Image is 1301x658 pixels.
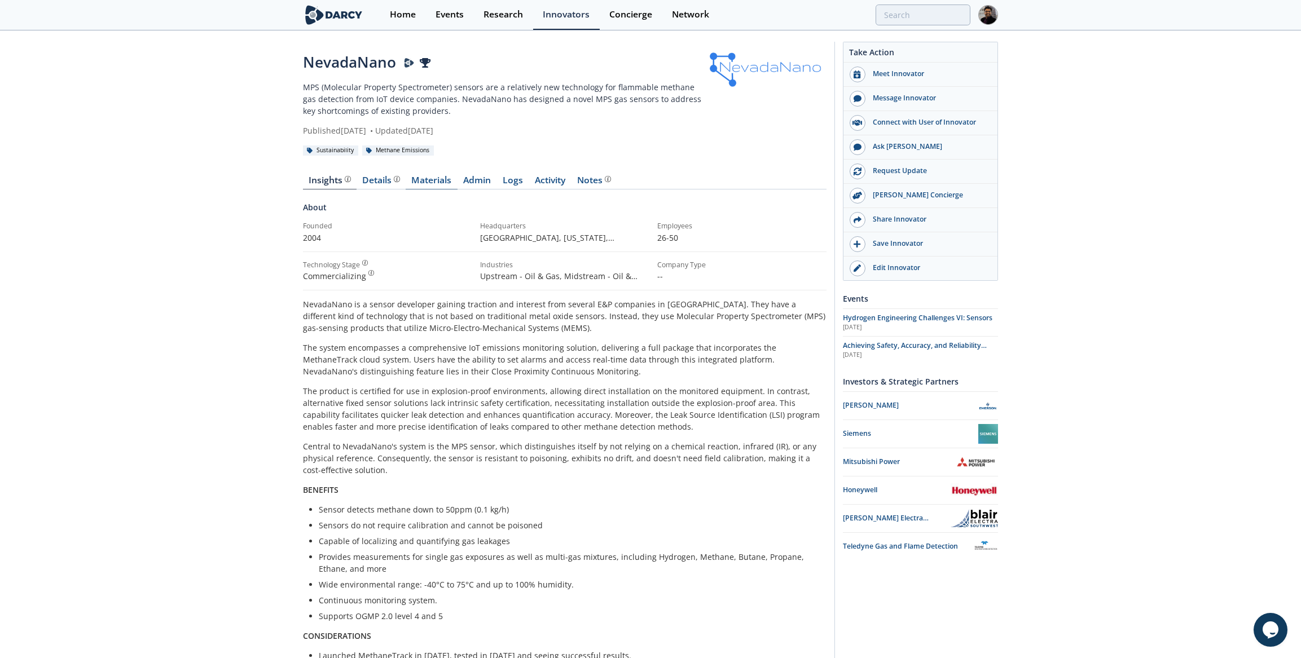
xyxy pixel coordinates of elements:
[480,271,638,293] span: Upstream - Oil & Gas, Midstream - Oil & Gas, Downstream - Oil & Gas
[843,485,951,495] div: Honeywell
[865,190,992,200] div: [PERSON_NAME] Concierge
[978,424,998,444] img: Siemens
[319,504,819,515] li: Sensor detects methane down to 50ppm (0.1 kg/h)
[865,93,992,103] div: Message Innovator
[436,10,464,19] div: Events
[605,176,611,182] img: information.svg
[843,232,997,257] button: Save Innovator
[319,519,819,531] li: Sensors do not require calibration and cannot be poisoned
[843,351,998,360] div: [DATE]
[951,509,998,527] img: Blair Electra Southwest
[865,142,992,152] div: Ask [PERSON_NAME]
[572,176,617,189] a: Notes
[953,452,998,472] img: Mitsubishi Power
[303,125,706,136] div: Published [DATE] Updated [DATE]
[543,10,590,19] div: Innovators
[303,484,339,495] strong: BENEFITS
[345,176,351,182] img: information.svg
[362,145,434,156] div: Methane Emissions
[404,58,414,68] img: Darcy Presenter
[843,541,974,551] div: Teledyne Gas and Flame Detection
[865,117,992,127] div: Connect with User of Innovator
[368,270,375,276] img: information.svg
[843,513,951,523] div: [PERSON_NAME] Electra Southwest
[303,440,827,476] p: Central to NevadaNano's system is the MPS sensor, which distinguishes itself by not relying on a ...
[843,341,998,360] a: Achieving Safety, Accuracy, and Reliability from Explosion-Proof Wireless Methane Sensors [DATE]
[865,166,992,176] div: Request Update
[978,396,998,416] img: Emerson
[303,176,357,189] a: Insights
[843,341,987,371] span: Achieving Safety, Accuracy, and Reliability from Explosion-Proof Wireless Methane Sensors
[843,480,998,500] a: Honeywell Honeywell
[303,81,706,117] p: MPS (Molecular Property Spectrometer) sensors are a relatively new technology for flammable metha...
[362,260,368,266] img: information.svg
[657,232,827,244] p: 26-50
[843,257,997,280] a: Edit Innovator
[319,551,819,575] li: Provides measurements for single gas exposures as well as multi-gas mixtures, including Hydrogen,...
[394,176,400,182] img: information.svg
[843,396,998,416] a: [PERSON_NAME] Emerson
[978,5,998,25] img: Profile
[843,424,998,444] a: Siemens Siemens
[843,313,998,332] a: Hydrogen Engineering Challenges VI: Sensors [DATE]
[480,260,649,270] div: Industries
[865,214,992,224] div: Share Innovator
[303,270,472,282] div: Commercializing
[303,51,706,73] div: NevadaNano
[843,46,997,63] div: Take Action
[368,125,375,136] span: •
[357,176,406,189] a: Details
[303,221,472,231] div: Founded
[876,5,970,25] input: Advanced Search
[609,10,652,19] div: Concierge
[843,323,998,332] div: [DATE]
[865,239,992,249] div: Save Innovator
[497,176,529,189] a: Logs
[303,298,827,334] p: NevadaNano is a sensor developer gaining traction and interest from several E&P companies in [GEO...
[480,221,649,231] div: Headquarters
[974,537,998,557] img: Teledyne Gas and Flame Detection
[319,578,819,590] li: Wide environmental range: -40°C to 75°C and up to 100% humidity.
[865,263,992,273] div: Edit Innovator
[319,535,819,547] li: Capable of localizing and quantifying gas leakages
[303,145,358,156] div: Sustainability
[843,452,998,472] a: Mitsubishi Power Mitsubishi Power
[458,176,497,189] a: Admin
[951,483,998,497] img: Honeywell
[319,594,819,606] li: Continuous monitoring system.
[319,610,819,622] li: Supports OGMP 2.0 level 4 and 5
[303,201,827,221] div: About
[843,289,998,308] div: Events
[406,176,458,189] a: Materials
[843,372,998,391] div: Investors & Strategic Partners
[672,10,709,19] div: Network
[578,176,611,185] div: Notes
[303,5,364,25] img: logo-wide.svg
[303,630,371,641] strong: CONSIDERATIONS
[480,232,649,244] p: [GEOGRAPHIC_DATA], [US_STATE] , [GEOGRAPHIC_DATA]
[843,313,992,323] span: Hydrogen Engineering Challenges VI: Sensors
[843,537,998,557] a: Teledyne Gas and Flame Detection Teledyne Gas and Flame Detection
[309,176,351,185] div: Insights
[484,10,523,19] div: Research
[303,342,827,377] p: The system encompasses a comprehensive IoT emissions monitoring solution, delivering a full packa...
[657,260,827,270] div: Company Type
[657,270,827,282] p: --
[843,429,978,439] div: Siemens
[843,457,953,467] div: Mitsubishi Power
[865,69,992,79] div: Meet Innovator
[363,176,400,185] div: Details
[303,260,360,270] div: Technology Stage
[529,176,572,189] a: Activity
[390,10,416,19] div: Home
[303,232,472,244] p: 2004
[843,509,998,528] a: [PERSON_NAME] Electra Southwest Blair Electra Southwest
[843,400,978,410] div: [PERSON_NAME]
[303,385,827,432] p: The product is certified for use in explosion-proof environments, allowing direct installation on...
[657,221,827,231] div: Employees
[1254,613,1290,647] iframe: chat widget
